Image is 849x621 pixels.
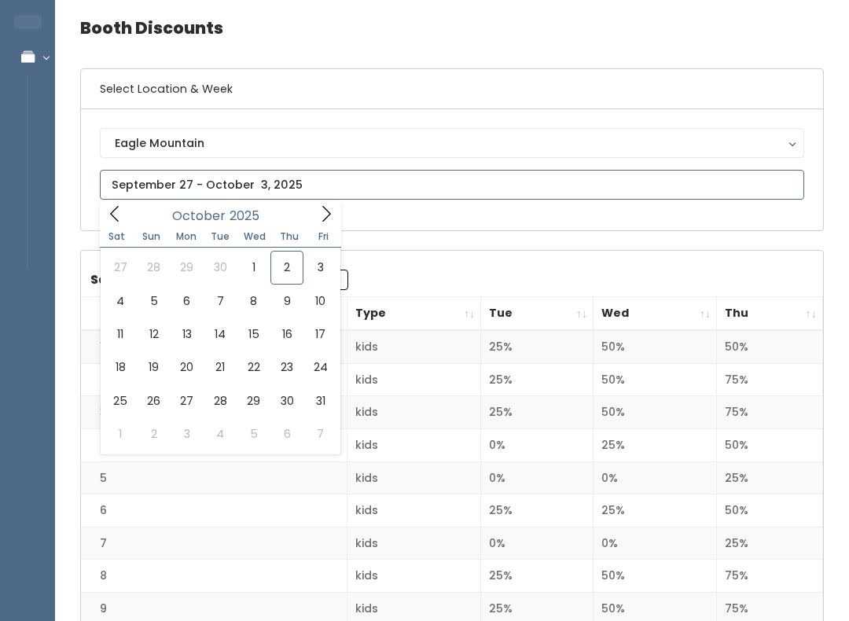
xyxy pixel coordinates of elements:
span: October 2, 2025 [270,251,303,284]
td: kids [347,396,481,429]
td: 50% [594,363,717,396]
td: 8 [81,560,347,593]
th: Booth Number: activate to sort column descending [81,297,347,331]
td: 50% [717,494,823,527]
td: 3 [81,396,347,429]
span: October 23, 2025 [270,351,303,384]
td: kids [347,494,481,527]
td: 50% [594,560,717,593]
td: 1 [81,330,347,363]
td: 25% [481,330,594,363]
span: October 7, 2025 [204,285,237,318]
span: October 12, 2025 [137,318,170,351]
td: 25% [717,527,823,560]
div: Eagle Mountain [115,134,789,152]
span: November 2, 2025 [137,417,170,450]
span: October 16, 2025 [270,318,303,351]
span: September 30, 2025 [204,251,237,284]
span: November 7, 2025 [303,417,336,450]
label: Search: [90,270,348,290]
span: Sat [100,232,134,241]
td: 75% [717,560,823,593]
span: October 30, 2025 [270,384,303,417]
td: 25% [594,494,717,527]
td: 50% [594,330,717,363]
span: October 22, 2025 [237,351,270,384]
span: October 27, 2025 [171,384,204,417]
span: November 1, 2025 [104,417,137,450]
span: October 1, 2025 [237,251,270,284]
span: October 4, 2025 [104,285,137,318]
span: October 15, 2025 [237,318,270,351]
span: November 6, 2025 [270,417,303,450]
span: Mon [169,232,204,241]
span: October 8, 2025 [237,285,270,318]
span: October 17, 2025 [303,318,336,351]
span: November 3, 2025 [171,417,204,450]
span: October 18, 2025 [104,351,137,384]
span: Thu [272,232,307,241]
td: 5 [81,461,347,494]
td: 25% [481,494,594,527]
h6: Select Location & Week [81,69,823,109]
td: kids [347,560,481,593]
td: 0% [594,461,717,494]
td: kids [347,527,481,560]
span: October 25, 2025 [104,384,137,417]
span: October 10, 2025 [303,285,336,318]
span: October [172,210,226,222]
span: Tue [203,232,237,241]
td: kids [347,461,481,494]
span: October 29, 2025 [237,384,270,417]
td: 25% [717,461,823,494]
button: Eagle Mountain [100,128,804,158]
span: October 3, 2025 [303,251,336,284]
span: Wed [237,232,272,241]
span: Fri [307,232,341,241]
td: 75% [717,396,823,429]
td: 25% [481,560,594,593]
td: 25% [594,429,717,462]
th: Type: activate to sort column ascending [347,297,481,331]
td: kids [347,429,481,462]
span: October 14, 2025 [204,318,237,351]
td: 0% [481,461,594,494]
span: September 29, 2025 [171,251,204,284]
td: 7 [81,527,347,560]
td: 50% [717,330,823,363]
span: October 31, 2025 [303,384,336,417]
span: October 24, 2025 [303,351,336,384]
input: September 27 - October 3, 2025 [100,170,804,200]
span: October 28, 2025 [204,384,237,417]
td: 50% [717,429,823,462]
td: kids [347,363,481,396]
span: October 13, 2025 [171,318,204,351]
th: Tue: activate to sort column ascending [481,297,594,331]
span: October 26, 2025 [137,384,170,417]
span: Sun [134,232,169,241]
span: October 21, 2025 [204,351,237,384]
span: November 5, 2025 [237,417,270,450]
h4: Booth Discounts [80,6,824,50]
span: October 6, 2025 [171,285,204,318]
th: Wed: activate to sort column ascending [594,297,717,331]
span: September 28, 2025 [137,251,170,284]
td: 75% [717,363,823,396]
td: 2 [81,363,347,396]
span: October 11, 2025 [104,318,137,351]
input: Year [226,206,273,226]
span: October 9, 2025 [270,285,303,318]
th: Thu: activate to sort column ascending [717,297,823,331]
td: 6 [81,494,347,527]
td: 25% [481,363,594,396]
td: 0% [481,527,594,560]
td: 50% [594,396,717,429]
span: October 5, 2025 [137,285,170,318]
td: 0% [481,429,594,462]
span: October 20, 2025 [171,351,204,384]
td: 4 [81,429,347,462]
span: November 4, 2025 [204,417,237,450]
td: kids [347,330,481,363]
span: September 27, 2025 [104,251,137,284]
td: 0% [594,527,717,560]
